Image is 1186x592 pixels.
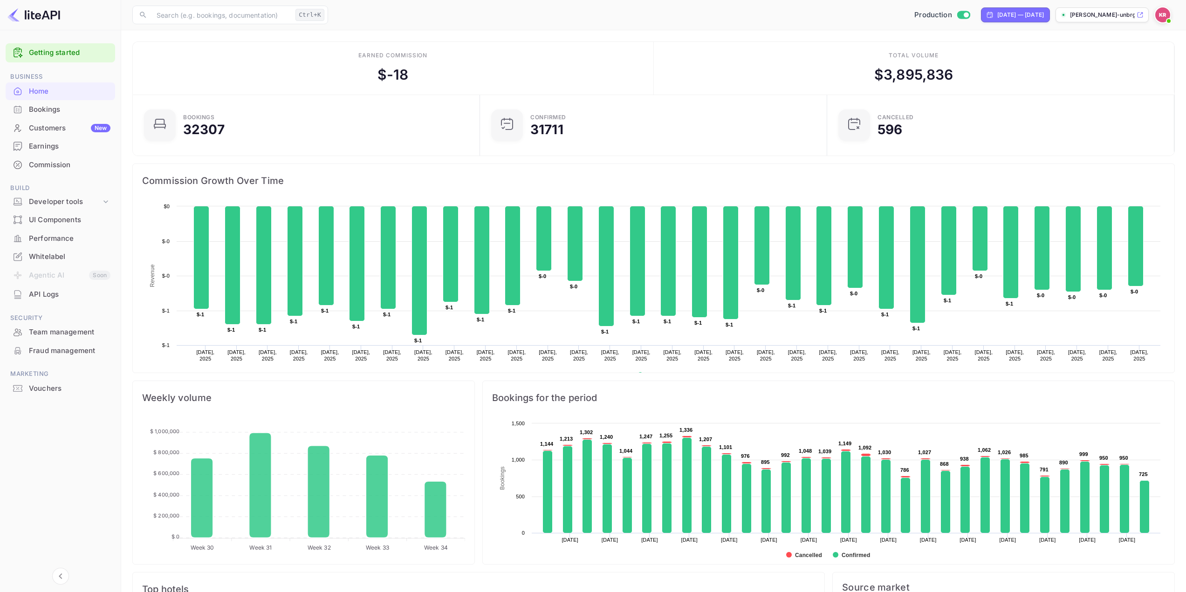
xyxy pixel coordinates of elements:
[6,137,115,155] a: Earnings
[530,123,563,136] div: 31711
[6,183,115,193] span: Build
[414,338,422,343] text: $-1
[171,533,179,540] tspan: $ 0
[29,215,110,225] div: UI Components
[477,349,495,361] text: [DATE], 2025
[6,194,115,210] div: Developer tools
[878,115,914,120] div: CANCELLED
[6,286,115,303] a: API Logs
[29,104,110,115] div: Bookings
[944,349,962,361] text: [DATE], 2025
[7,7,60,22] img: LiteAPI logo
[29,289,110,300] div: API Logs
[850,291,857,296] text: $-0
[1039,537,1056,543] text: [DATE]
[757,287,764,293] text: $-0
[694,320,702,326] text: $-1
[632,349,651,361] text: [DATE], 2025
[539,349,557,361] text: [DATE], 2025
[6,230,115,248] div: Performance
[1059,460,1068,465] text: 890
[29,86,110,97] div: Home
[1131,349,1149,361] text: [DATE], 2025
[153,449,179,456] tspan: $ 800,000
[383,312,391,317] text: $-1
[507,349,526,361] text: [DATE], 2025
[1020,453,1028,458] text: 985
[761,459,770,465] text: 895
[659,433,672,438] text: 1,255
[446,349,464,361] text: [DATE], 2025
[679,427,692,433] text: 1,336
[227,327,235,333] text: $-1
[321,349,339,361] text: [DATE], 2025
[694,349,713,361] text: [DATE], 2025
[29,346,110,356] div: Fraud management
[719,444,732,450] text: 1,101
[978,447,991,453] text: 1,062
[819,308,827,313] text: $-1
[664,319,671,324] text: $-1
[560,436,573,442] text: 1,213
[352,349,370,361] text: [DATE], 2025
[1099,349,1117,361] text: [DATE], 2025
[600,434,613,440] text: 1,240
[1037,349,1055,361] text: [DATE], 2025
[477,317,484,322] text: $-1
[295,9,324,21] div: Ctrl+K
[601,349,619,361] text: [DATE], 2025
[366,544,389,551] tspan: Week 33
[757,349,775,361] text: [DATE], 2025
[290,349,308,361] text: [DATE], 2025
[818,449,831,454] text: 1,039
[162,238,170,244] text: $-0
[153,470,179,476] tspan: $ 600,000
[153,512,179,519] tspan: $ 200,000
[6,72,115,82] span: Business
[183,123,225,136] div: 32307
[91,124,110,132] div: New
[249,544,272,551] tspan: Week 31
[562,537,578,543] text: [DATE]
[290,319,297,324] text: $-1
[838,441,851,446] text: 1,149
[6,101,115,119] div: Bookings
[522,530,525,536] text: 0
[874,64,953,85] div: $ 3,895,836
[6,248,115,265] a: Whitelabel
[516,494,525,499] text: 500
[6,342,115,360] div: Fraud management
[29,383,110,394] div: Vouchers
[641,537,658,543] text: [DATE]
[997,11,1044,19] div: [DATE] — [DATE]
[914,10,952,20] span: Production
[6,211,115,229] div: UI Components
[960,456,969,462] text: 938
[889,51,939,60] div: Total volume
[358,51,427,60] div: Earned commission
[881,349,899,361] text: [DATE], 2025
[424,544,448,551] tspan: Week 34
[164,204,170,209] text: $0
[259,327,266,333] text: $-1
[1099,455,1108,461] text: 950
[196,349,214,361] text: [DATE], 2025
[29,327,110,338] div: Team management
[6,137,115,156] div: Earnings
[858,445,871,450] text: 1,092
[1000,537,1016,543] text: [DATE]
[975,349,993,361] text: [DATE], 2025
[29,160,110,170] div: Commission
[162,273,170,279] text: $-0
[6,323,115,340] a: Team management
[840,537,857,543] text: [DATE]
[900,467,909,473] text: 786
[162,342,170,348] text: $-1
[150,428,180,435] tspan: $ 1,000,000
[377,64,409,85] div: $ -18
[539,273,546,279] text: $-0
[29,252,110,262] div: Whitelabel
[1155,7,1170,22] img: Kobus Roux
[6,119,115,136] a: CustomersNew
[788,303,795,308] text: $-1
